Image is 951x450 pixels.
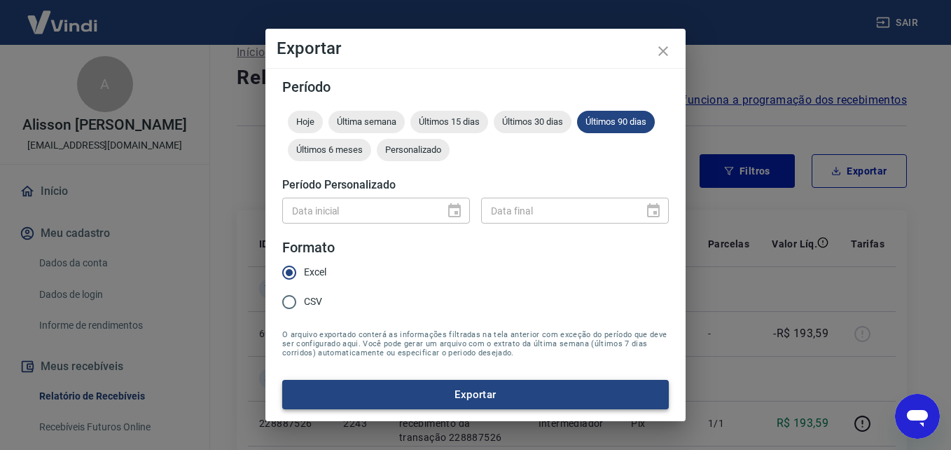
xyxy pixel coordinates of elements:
[304,265,326,280] span: Excel
[377,144,450,155] span: Personalizado
[277,40,674,57] h4: Exportar
[481,198,634,224] input: DD/MM/YYYY
[282,198,435,224] input: DD/MM/YYYY
[410,111,488,133] div: Últimos 15 dias
[895,394,940,439] iframe: Botão para abrir a janela de mensagens
[328,111,405,133] div: Última semana
[288,111,323,133] div: Hoje
[577,116,655,127] span: Últimos 90 dias
[377,139,450,161] div: Personalizado
[288,139,371,161] div: Últimos 6 meses
[304,294,322,309] span: CSV
[282,380,669,409] button: Exportar
[282,330,669,357] span: O arquivo exportado conterá as informações filtradas na tela anterior com exceção do período que ...
[288,116,323,127] span: Hoje
[288,144,371,155] span: Últimos 6 meses
[328,116,405,127] span: Última semana
[410,116,488,127] span: Últimos 15 dias
[494,116,571,127] span: Últimos 30 dias
[646,34,680,68] button: close
[494,111,571,133] div: Últimos 30 dias
[282,178,669,192] h5: Período Personalizado
[577,111,655,133] div: Últimos 90 dias
[282,80,669,94] h5: Período
[282,238,335,258] legend: Formato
